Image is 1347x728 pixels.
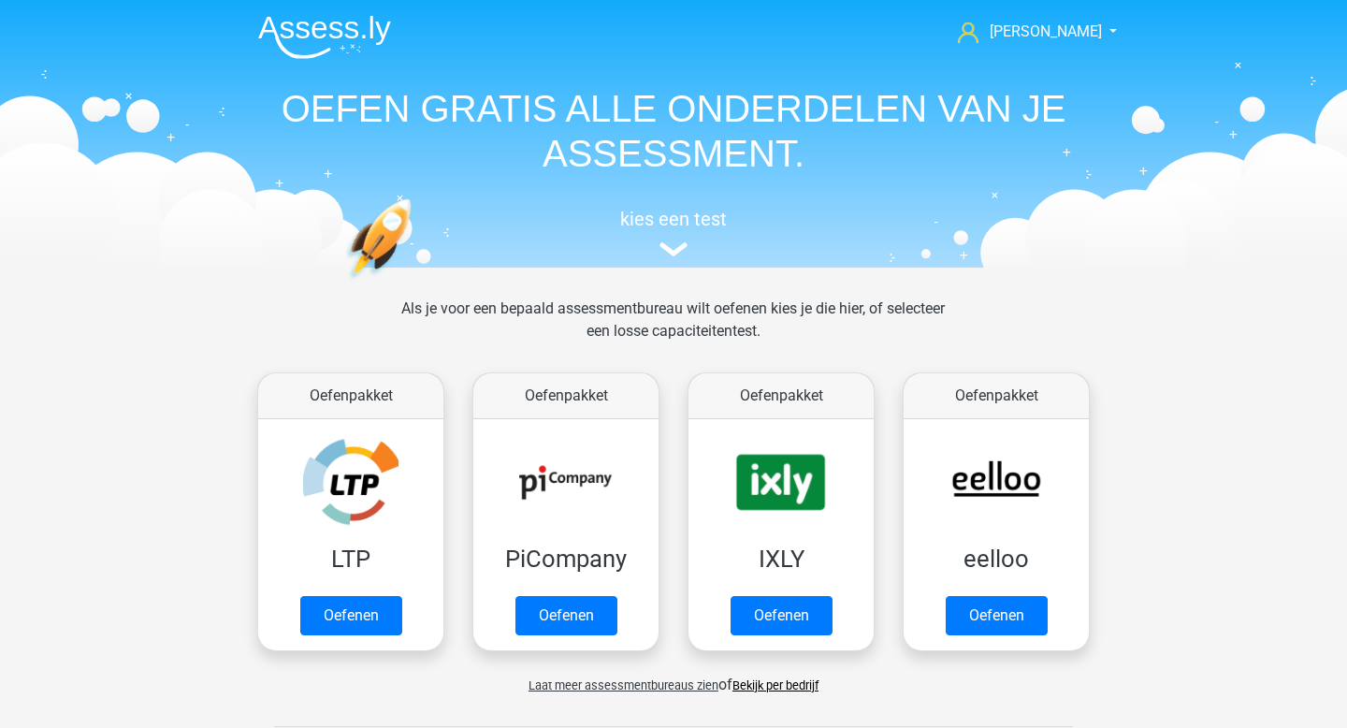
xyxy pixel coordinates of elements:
a: Oefenen [515,596,617,635]
a: Oefenen [946,596,1048,635]
img: oefenen [346,198,484,368]
h5: kies een test [243,208,1104,230]
div: Als je voor een bepaald assessmentbureau wilt oefenen kies je die hier, of selecteer een losse ca... [386,298,960,365]
span: Laat meer assessmentbureaus zien [529,678,718,692]
img: Assessly [258,15,391,59]
h1: OEFEN GRATIS ALLE ONDERDELEN VAN JE ASSESSMENT. [243,86,1104,176]
a: Oefenen [731,596,833,635]
div: of [243,659,1104,696]
span: [PERSON_NAME] [990,22,1102,40]
a: Oefenen [300,596,402,635]
a: Bekijk per bedrijf [732,678,818,692]
a: kies een test [243,208,1104,257]
img: assessment [659,242,688,256]
a: [PERSON_NAME] [950,21,1104,43]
